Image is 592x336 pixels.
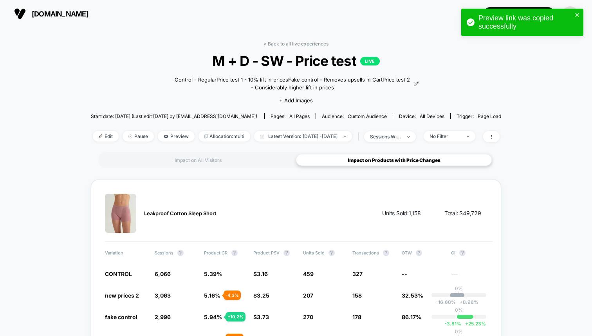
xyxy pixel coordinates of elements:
[204,314,222,320] span: 5.94%
[14,8,26,20] img: Visually logo
[352,314,361,320] span: 178
[253,271,268,277] span: $3.16
[382,209,421,217] span: Units Sold: 1,158
[352,292,362,299] span: 158
[467,136,469,137] img: end
[112,53,481,69] span: M + D - SW - Price test
[402,314,421,320] span: 86.17%
[303,271,314,277] span: 459
[32,10,88,18] span: [DOMAIN_NAME]
[465,321,468,327] span: +
[100,154,296,166] div: Impact on All Visitors
[352,271,363,277] span: 327
[430,133,461,139] div: No Filter
[356,131,364,142] span: |
[93,131,119,142] span: Edit
[155,314,171,320] span: 2,996
[436,299,456,305] span: -16.68 %
[461,321,486,327] span: 25.23 %
[478,14,572,31] div: Preview link was copied successfully
[158,131,195,142] span: Preview
[224,291,241,300] div: - 4.3 %
[343,136,346,137] img: end
[455,329,463,334] p: 0%
[253,250,295,256] span: Product PSV
[260,134,264,138] img: calendar
[303,314,313,320] span: 270
[402,250,443,256] span: OTW
[99,134,103,138] img: edit
[264,41,328,47] a: < Back to all live experiences
[451,272,493,278] span: ---
[457,113,501,119] div: Trigger:
[328,250,335,256] button: ?
[204,134,208,138] img: rebalance
[563,6,578,22] img: ppic
[444,209,481,217] span: Total: $ 49,729
[296,154,492,166] div: Impact on Products with Price Changes
[455,307,463,313] p: 0%
[105,250,146,256] span: Variation
[231,250,238,256] button: ?
[253,292,269,299] span: $3.25
[416,250,422,256] button: ?
[560,6,580,22] button: ppic
[123,131,154,142] span: Pause
[289,113,310,119] span: all pages
[105,271,132,277] span: CONTROL
[348,113,387,119] span: Custom Audience
[91,113,257,119] span: Start date: [DATE] (Last edit [DATE] by [EMAIL_ADDRESS][DOMAIN_NAME])
[271,113,310,119] div: Pages:
[177,250,184,256] button: ?
[444,321,461,327] span: -3.81 %
[204,271,222,277] span: 5.39%
[455,285,463,291] p: 0%
[199,131,250,142] span: Allocation: multi
[575,12,580,19] button: close
[456,299,478,305] span: 8.96 %
[393,113,450,119] span: Device:
[370,134,401,140] div: sessions with impression
[459,250,466,256] button: ?
[458,313,460,319] p: |
[155,292,171,299] span: 3,063
[383,250,389,256] button: ?
[478,113,501,119] span: Page Load
[204,292,220,299] span: 5.16%
[105,314,137,320] span: fake control
[458,291,460,297] p: |
[360,57,380,65] p: LIVE
[279,97,313,104] span: + Add Images
[407,136,410,138] img: end
[254,131,352,142] span: Latest Version: [DATE] - [DATE]
[105,292,139,299] span: new prices 2
[155,271,171,277] span: 6,066
[105,194,136,233] img: Leakproof Cotton Sleep Short
[253,314,269,320] span: $3.73
[451,250,493,256] span: CI
[402,271,407,277] span: --
[420,113,444,119] span: all devices
[155,250,196,256] span: Sessions
[303,292,313,299] span: 207
[226,312,245,321] div: + 10.2 %
[322,113,387,119] div: Audience:
[402,292,423,299] span: 32.53%
[303,250,345,256] span: Units Sold
[173,76,412,91] span: Control - RegularPrice test 1 - 10% lift in pricesFake control - Removes upsells in CartPrice tes...
[144,210,217,216] span: Leakproof Cotton Sleep Short
[283,250,290,256] button: ?
[12,7,91,20] button: [DOMAIN_NAME]
[128,134,132,138] img: end
[460,299,463,305] span: +
[352,250,394,256] span: Transactions
[204,250,245,256] span: Product CR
